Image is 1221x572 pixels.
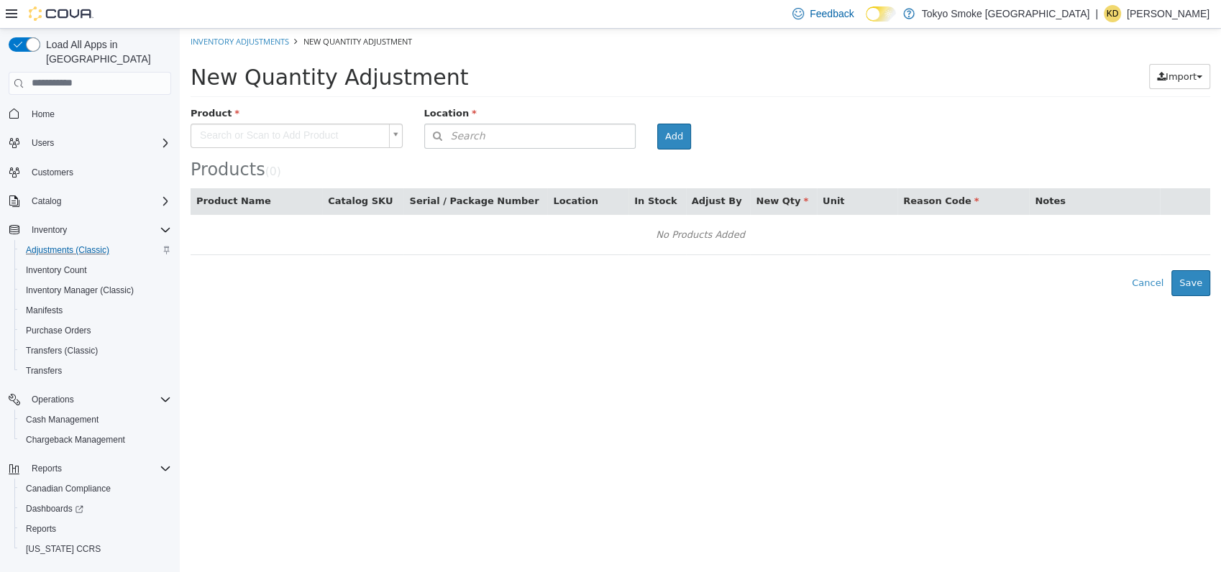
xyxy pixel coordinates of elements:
[11,36,288,61] span: New Quantity Adjustment
[1107,5,1119,22] span: KD
[512,165,565,180] button: Adjust By
[26,244,109,256] span: Adjustments (Classic)
[14,300,177,320] button: Manifests
[20,480,116,497] a: Canadian Compliance
[20,241,171,259] span: Adjustments (Classic)
[26,460,68,477] button: Reports
[866,6,896,22] input: Dark Mode
[32,137,54,149] span: Users
[26,134,60,152] button: Users
[26,460,171,477] span: Reports
[20,342,171,359] span: Transfers (Classic)
[14,430,177,450] button: Chargeback Management
[20,262,93,279] a: Inventory Count
[32,463,62,474] span: Reports
[810,6,854,21] span: Feedback
[20,411,171,428] span: Cash Management
[20,302,68,319] a: Manifests
[20,431,131,448] a: Chargeback Management
[26,325,91,336] span: Purchase Orders
[3,458,177,479] button: Reports
[1127,5,1209,22] p: [PERSON_NAME]
[986,42,1017,53] span: Import
[20,362,68,379] a: Transfers
[20,195,1021,217] div: No Products Added
[26,391,80,408] button: Operations
[969,35,1030,61] button: Import
[3,220,177,240] button: Inventory
[14,361,177,381] button: Transfers
[26,164,79,181] a: Customers
[373,165,421,180] button: Location
[244,79,297,90] span: Location
[26,345,98,356] span: Transfers (Classic)
[26,543,101,555] span: [US_STATE] CCRS
[3,389,177,410] button: Operations
[14,240,177,260] button: Adjustments (Classic)
[14,260,177,280] button: Inventory Count
[14,280,177,300] button: Inventory Manager (Classic)
[26,134,171,152] span: Users
[26,305,63,316] span: Manifests
[20,500,171,517] span: Dashboards
[11,95,223,119] a: Search or Scan to Add Product
[14,479,177,499] button: Canadian Compliance
[20,431,171,448] span: Chargeback Management
[26,193,67,210] button: Catalog
[229,165,362,180] button: Serial / Package Number
[26,264,87,276] span: Inventory Count
[477,95,511,121] button: Add
[454,165,500,180] button: In Stock
[855,165,888,180] button: Notes
[11,131,86,151] span: Products
[26,163,171,181] span: Customers
[3,191,177,211] button: Catalog
[643,165,667,180] button: Unit
[26,503,83,515] span: Dashboards
[20,342,104,359] a: Transfers (Classic)
[90,137,97,149] span: 0
[26,414,99,425] span: Cash Management
[14,539,177,559] button: [US_STATE] CCRS
[32,167,73,178] span: Customers
[1095,5,1098,22] p: |
[26,221,73,239] button: Inventory
[20,362,171,379] span: Transfers
[576,167,628,177] span: New Qty
[3,133,177,153] button: Users
[20,322,97,339] a: Purchase Orders
[17,165,94,180] button: Product Name
[12,96,203,119] span: Search or Scan to Add Product
[32,109,55,120] span: Home
[20,540,171,558] span: Washington CCRS
[26,483,111,494] span: Canadian Compliance
[26,391,171,408] span: Operations
[14,341,177,361] button: Transfers (Classic)
[26,285,134,296] span: Inventory Manager (Classic)
[40,37,171,66] span: Load All Apps in [GEOGRAPHIC_DATA]
[20,520,171,538] span: Reports
[20,322,171,339] span: Purchase Orders
[20,241,115,259] a: Adjustments (Classic)
[944,241,992,267] button: Cancel
[26,523,56,535] span: Reports
[148,165,216,180] button: Catalog SKU
[86,137,101,149] small: ( )
[992,241,1030,267] button: Save
[14,410,177,430] button: Cash Management
[20,520,62,538] a: Reports
[20,500,89,517] a: Dashboards
[20,282,171,299] span: Inventory Manager (Classic)
[14,320,177,341] button: Purchase Orders
[20,282,140,299] a: Inventory Manager (Classic)
[26,365,62,377] span: Transfers
[32,224,67,236] span: Inventory
[26,434,125,446] span: Chargeback Management
[29,6,93,21] img: Cova
[3,103,177,124] button: Home
[14,499,177,519] a: Dashboards
[124,7,232,18] span: New Quantity Adjustment
[723,167,799,177] span: Reason Code
[20,480,171,497] span: Canadian Compliance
